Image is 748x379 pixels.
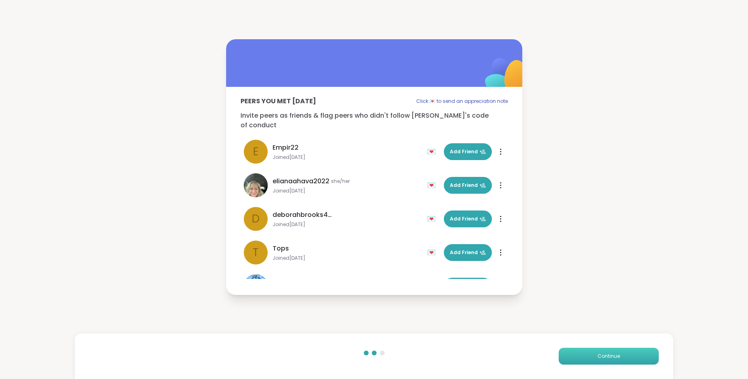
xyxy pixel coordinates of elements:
[273,176,329,186] span: elianaahava2022
[444,143,492,160] button: Add Friend
[427,179,439,192] div: 💌
[427,145,439,158] div: 💌
[244,173,268,197] img: elianaahava2022
[273,255,422,261] span: Joined [DATE]
[444,278,492,295] button: Add Friend
[273,277,311,287] span: archie8kitty
[244,274,268,298] img: archie8kitty
[450,249,486,256] span: Add Friend
[253,244,259,261] span: T
[273,143,299,152] span: Empir22
[427,213,439,225] div: 💌
[466,37,546,117] img: ShareWell Logomark
[273,210,333,220] span: deborahbrooks443
[241,111,508,130] p: Invite peers as friends & flag peers who didn't follow [PERSON_NAME]'s code of conduct
[273,188,422,194] span: Joined [DATE]
[273,221,422,228] span: Joined [DATE]
[450,182,486,189] span: Add Friend
[450,215,486,223] span: Add Friend
[241,96,316,106] p: Peers you met [DATE]
[444,211,492,227] button: Add Friend
[427,246,439,259] div: 💌
[273,154,422,160] span: Joined [DATE]
[331,178,350,184] span: she/her
[444,177,492,194] button: Add Friend
[416,96,508,106] p: Click 💌 to send an appreciation note
[559,348,659,365] button: Continue
[273,244,289,253] span: Tops
[252,211,260,227] span: d
[598,353,620,360] span: Continue
[253,143,259,160] span: E
[450,148,486,155] span: Add Friend
[444,244,492,261] button: Add Friend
